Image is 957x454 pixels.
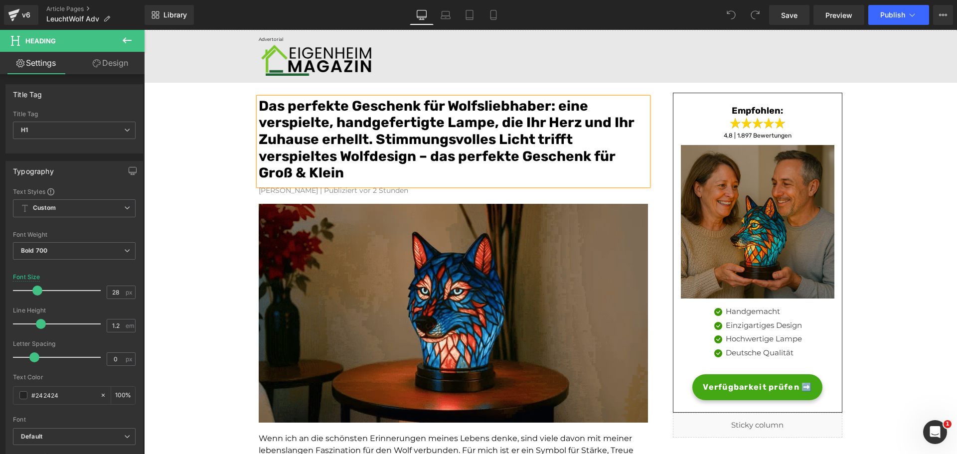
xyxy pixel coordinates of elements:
div: Font [13,416,136,423]
p: Einzigartiges Design [582,290,658,302]
a: Desktop [410,5,434,25]
div: v6 [20,8,32,21]
button: Redo [745,5,765,25]
div: Font Weight [13,231,136,238]
button: Publish [868,5,929,25]
a: Laptop [434,5,458,25]
div: Title Tag [13,85,42,99]
span: Wenn ich an die schönsten Erinnerungen meines Lebens denke, sind viele davon mit meiner lebenslan... [115,404,489,437]
font: Das perfekte Geschenk für Wolfs­liebhaber: eine verspielte, handgefertigte Lampe, die Ihr Herz un... [115,68,490,151]
p: Hochwertige Lampe [582,303,658,315]
span: Advertorial [115,6,139,12]
button: Undo [721,5,741,25]
div: Text Styles [13,187,136,195]
span: Verfügbarkeit prüfen ➡️ [559,351,668,363]
i: Default [21,433,42,441]
div: Title Tag [13,111,136,118]
iframe: Intercom live chat [923,420,947,444]
a: Article Pages [46,5,145,13]
button: More [933,5,953,25]
div: Letter Spacing [13,340,136,347]
div: % [111,387,135,404]
h3: Empfohlen: [544,75,683,87]
b: H1 [21,126,28,134]
div: Font Size [13,274,40,281]
div: Text Color [13,374,136,381]
a: v6 [4,5,38,25]
div: Typography [13,161,54,175]
a: New Library [145,5,194,25]
a: Mobile [481,5,505,25]
span: Library [163,10,187,19]
p: Deutsche Qualität [582,317,658,329]
span: LeuchtWolf Adv [46,15,99,23]
span: Save [781,10,797,20]
span: Preview [825,10,852,20]
div: Line Height [13,307,136,314]
a: Preview [813,5,864,25]
span: px [126,356,134,362]
span: 1 [944,420,952,428]
input: Color [31,390,95,401]
p: Handgemacht [582,276,658,288]
b: Bold 700 [21,247,47,254]
span: Publish [880,11,905,19]
b: Custom [33,204,56,212]
span: em [126,322,134,329]
a: Verfügbarkeit prüfen ➡️ [548,344,678,370]
span: Heading [25,37,56,45]
span: px [126,289,134,296]
a: Tablet [458,5,481,25]
a: Design [74,52,147,74]
span: 4,8 | 1.897 Bewertungen [580,102,647,109]
font: [PERSON_NAME] | Publiziert vor 2 Stunden [115,156,264,165]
